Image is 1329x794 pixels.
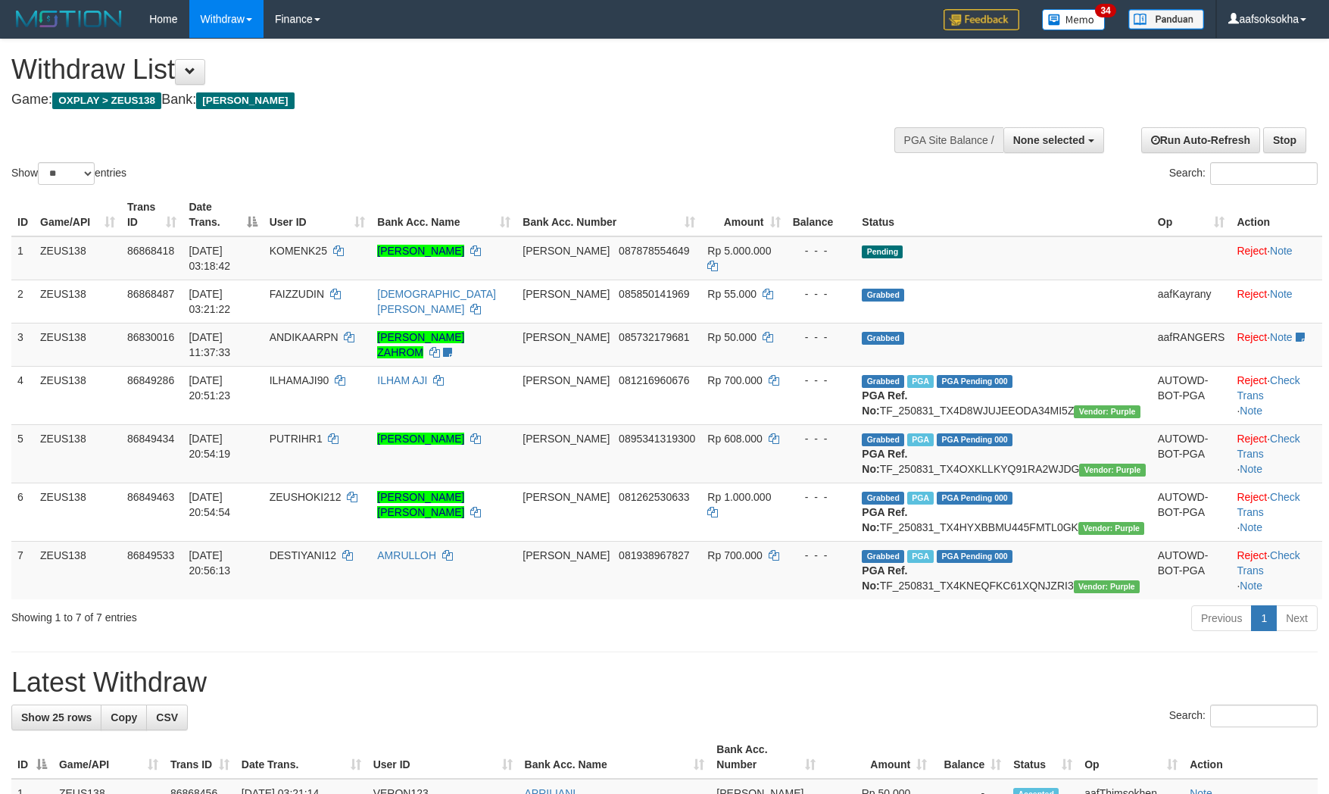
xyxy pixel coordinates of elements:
a: Note [1240,580,1262,592]
th: Action [1231,193,1322,236]
span: Copy [111,711,137,724]
th: Balance [787,193,856,236]
span: Pending [862,245,903,258]
td: 5 [11,424,34,483]
a: Reject [1237,288,1267,300]
td: aafKayrany [1152,280,1231,323]
span: Rp 608.000 [707,433,762,445]
button: None selected [1003,127,1104,153]
span: Grabbed [862,433,904,446]
span: PGA Pending [937,375,1012,388]
td: TF_250831_TX4HYXBBMU445FMTL0GK [856,483,1151,541]
span: Marked by aafRornrotha [907,550,934,563]
a: Note [1270,245,1293,257]
a: Reject [1237,331,1267,343]
span: Copy 081938967827 to clipboard [619,549,689,561]
td: 3 [11,323,34,366]
td: · · [1231,541,1322,599]
th: Game/API: activate to sort column ascending [34,193,121,236]
h1: Latest Withdraw [11,667,1318,698]
td: ZEUS138 [34,236,121,280]
a: Note [1240,405,1262,417]
td: AUTOWD-BOT-PGA [1152,424,1231,483]
a: Stop [1263,127,1306,153]
a: Copy [101,705,147,730]
td: ZEUS138 [34,280,121,323]
td: ZEUS138 [34,483,121,541]
a: Reject [1237,374,1267,386]
b: PGA Ref. No: [862,448,907,475]
span: [PERSON_NAME] [523,288,610,300]
div: - - - [793,548,850,563]
span: 86830016 [127,331,174,343]
span: 86849434 [127,433,174,445]
a: Next [1276,605,1318,631]
span: [PERSON_NAME] [523,433,610,445]
h1: Withdraw List [11,55,871,85]
th: Bank Acc. Number: activate to sort column ascending [516,193,701,236]
img: panduan.png [1128,9,1204,30]
a: Note [1240,463,1262,475]
a: Reject [1237,245,1267,257]
span: PUTRIHR1 [270,433,323,445]
a: Check Trans [1237,549,1299,577]
span: KOMENK25 [270,245,327,257]
th: Game/API: activate to sort column ascending [53,736,164,779]
span: Marked by aafRornrotha [907,375,934,388]
td: · [1231,280,1322,323]
span: Grabbed [862,550,904,563]
div: - - - [793,330,850,345]
a: Previous [1191,605,1252,631]
b: PGA Ref. No: [862,389,907,417]
th: Trans ID: activate to sort column ascending [121,193,183,236]
span: ZEUSHOKI212 [270,491,342,503]
td: TF_250831_TX4KNEQFKC61XQNJZRI3 [856,541,1151,599]
span: 34 [1095,4,1115,17]
span: Vendor URL: https://trx4.1velocity.biz [1074,405,1140,418]
span: Rp 1.000.000 [707,491,771,503]
span: Rp 700.000 [707,374,762,386]
span: [PERSON_NAME] [523,245,610,257]
span: Marked by aafRornrotha [907,433,934,446]
a: Check Trans [1237,491,1299,518]
label: Search: [1169,162,1318,185]
th: Status [856,193,1151,236]
a: [PERSON_NAME] [377,433,464,445]
span: ILHAMAJI90 [270,374,329,386]
span: PGA Pending [937,492,1012,505]
td: 2 [11,280,34,323]
span: Grabbed [862,492,904,505]
a: Show 25 rows [11,705,101,730]
div: - - - [793,373,850,388]
input: Search: [1210,162,1318,185]
a: Run Auto-Refresh [1141,127,1260,153]
span: Vendor URL: https://trx4.1velocity.biz [1079,464,1145,477]
span: Grabbed [862,289,904,302]
th: Amount: activate to sort column ascending [701,193,786,236]
span: [PERSON_NAME] [523,331,610,343]
span: ANDIKAARPN [270,331,338,343]
span: Grabbed [862,332,904,345]
td: ZEUS138 [34,541,121,599]
a: ILHAM AJI [377,374,427,386]
span: Copy 085732179681 to clipboard [619,331,689,343]
td: TF_250831_TX4D8WJUJEEODA34MI5Z [856,366,1151,424]
span: 86849286 [127,374,174,386]
th: Action [1184,736,1318,779]
h4: Game: Bank: [11,92,871,108]
span: Vendor URL: https://trx4.1velocity.biz [1078,522,1144,535]
a: Check Trans [1237,433,1299,460]
th: Op: activate to sort column ascending [1078,736,1184,779]
span: PGA Pending [937,433,1012,446]
span: Copy 085850141969 to clipboard [619,288,689,300]
th: ID [11,193,34,236]
th: ID: activate to sort column descending [11,736,53,779]
span: 86868487 [127,288,174,300]
td: · [1231,323,1322,366]
span: [DATE] 11:37:33 [189,331,230,358]
span: Copy 087878554649 to clipboard [619,245,689,257]
a: 1 [1251,605,1277,631]
th: Balance: activate to sort column ascending [933,736,1007,779]
th: Trans ID: activate to sort column ascending [164,736,236,779]
span: [DATE] 03:21:22 [189,288,230,315]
